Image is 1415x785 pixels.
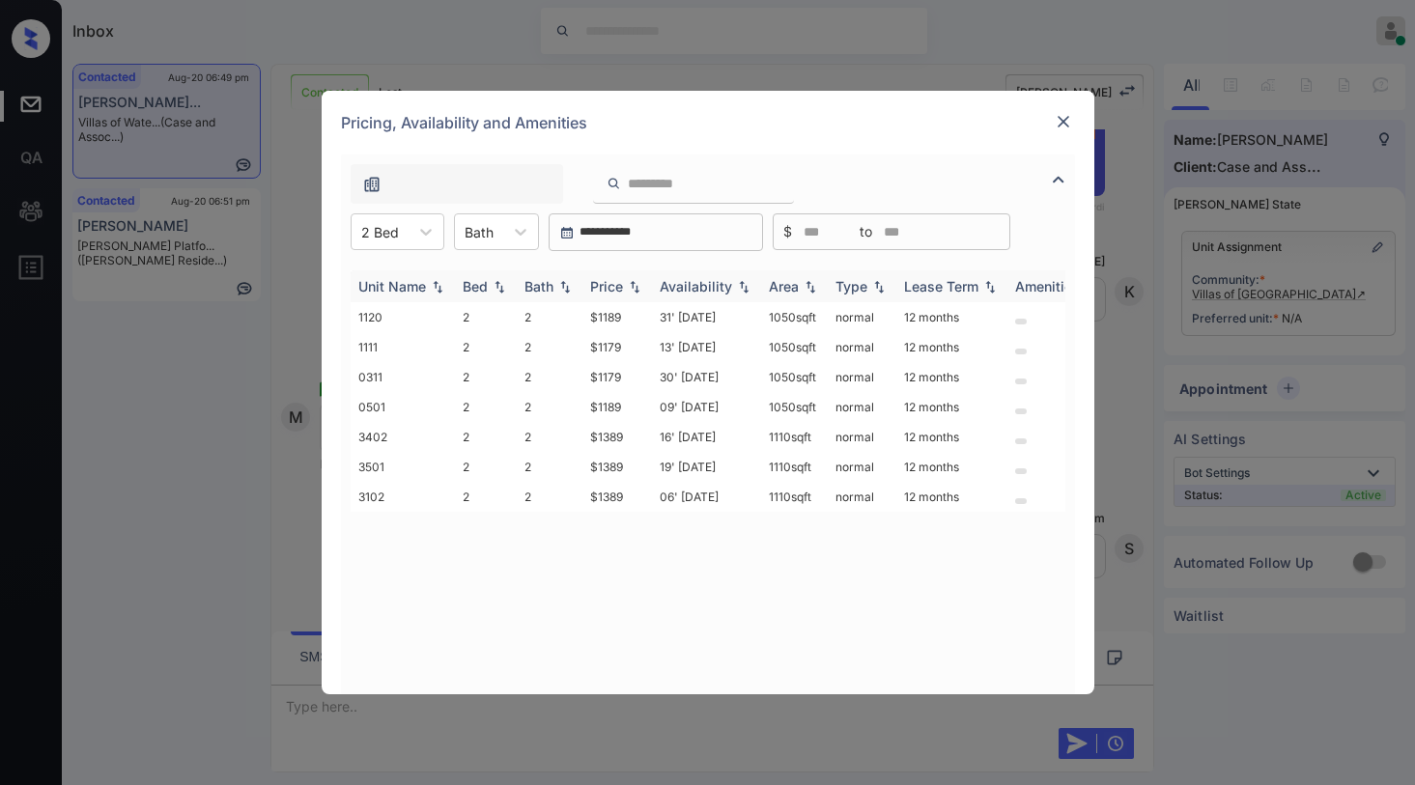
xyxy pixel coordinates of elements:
[1054,112,1073,131] img: close
[607,175,621,192] img: icon-zuma
[582,422,652,452] td: $1389
[625,280,644,294] img: sorting
[582,332,652,362] td: $1179
[517,332,582,362] td: 2
[896,392,1007,422] td: 12 months
[517,302,582,332] td: 2
[1047,168,1070,191] img: icon-zuma
[652,332,761,362] td: 13' [DATE]
[896,362,1007,392] td: 12 months
[362,175,382,194] img: icon-zuma
[869,280,889,294] img: sorting
[351,422,455,452] td: 3402
[769,278,799,294] div: Area
[783,221,792,242] span: $
[428,280,447,294] img: sorting
[590,278,623,294] div: Price
[582,452,652,482] td: $1389
[490,280,509,294] img: sorting
[582,302,652,332] td: $1189
[358,278,426,294] div: Unit Name
[652,422,761,452] td: 16' [DATE]
[761,302,828,332] td: 1050 sqft
[652,392,761,422] td: 09' [DATE]
[828,392,896,422] td: normal
[980,280,1000,294] img: sorting
[828,332,896,362] td: normal
[761,392,828,422] td: 1050 sqft
[828,422,896,452] td: normal
[351,392,455,422] td: 0501
[455,302,517,332] td: 2
[351,452,455,482] td: 3501
[896,332,1007,362] td: 12 months
[455,452,517,482] td: 2
[828,302,896,332] td: normal
[517,392,582,422] td: 2
[517,362,582,392] td: 2
[828,482,896,512] td: normal
[517,452,582,482] td: 2
[860,221,872,242] span: to
[517,482,582,512] td: 2
[828,452,896,482] td: normal
[524,278,553,294] div: Bath
[904,278,978,294] div: Lease Term
[761,332,828,362] td: 1050 sqft
[652,452,761,482] td: 19' [DATE]
[455,422,517,452] td: 2
[351,482,455,512] td: 3102
[555,280,575,294] img: sorting
[463,278,488,294] div: Bed
[761,422,828,452] td: 1110 sqft
[896,302,1007,332] td: 12 months
[652,302,761,332] td: 31' [DATE]
[455,392,517,422] td: 2
[582,482,652,512] td: $1389
[351,302,455,332] td: 1120
[322,91,1094,154] div: Pricing, Availability and Amenities
[1015,278,1080,294] div: Amenities
[582,392,652,422] td: $1189
[455,362,517,392] td: 2
[351,362,455,392] td: 0311
[652,362,761,392] td: 30' [DATE]
[351,332,455,362] td: 1111
[660,278,732,294] div: Availability
[734,280,753,294] img: sorting
[896,482,1007,512] td: 12 months
[835,278,867,294] div: Type
[455,482,517,512] td: 2
[455,332,517,362] td: 2
[652,482,761,512] td: 06' [DATE]
[761,362,828,392] td: 1050 sqft
[761,482,828,512] td: 1110 sqft
[761,452,828,482] td: 1110 sqft
[896,422,1007,452] td: 12 months
[517,422,582,452] td: 2
[582,362,652,392] td: $1179
[828,362,896,392] td: normal
[896,452,1007,482] td: 12 months
[801,280,820,294] img: sorting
